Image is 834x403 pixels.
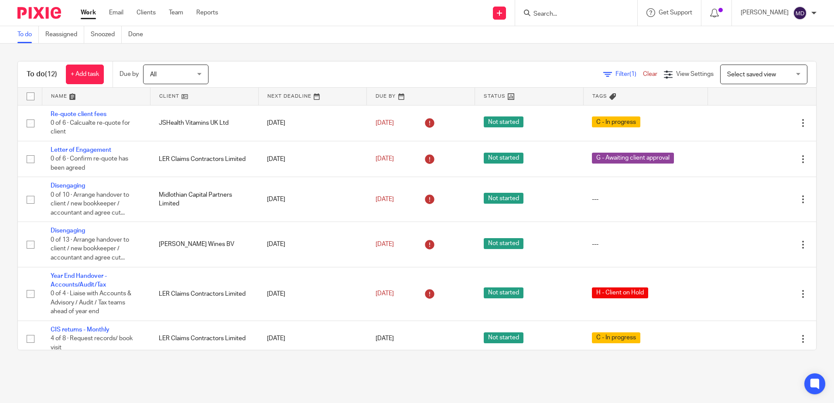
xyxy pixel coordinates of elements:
a: Disengaging [51,228,85,234]
a: Done [128,26,150,43]
a: Team [169,8,183,17]
td: [DATE] [258,267,366,321]
span: Not started [484,238,523,249]
span: Not started [484,153,523,164]
span: C - In progress [592,332,640,343]
p: Due by [120,70,139,79]
span: All [150,72,157,78]
td: Midlothian Capital Partners Limited [150,177,258,222]
a: Snoozed [91,26,122,43]
span: 4 of 8 · Request records/ book visit [51,335,133,351]
span: [DATE] [376,156,394,162]
span: Select saved view [727,72,776,78]
span: Not started [484,116,523,127]
a: Year End Handover - Accounts/Audit/Tax [51,273,107,288]
a: Reports [196,8,218,17]
span: H - Client on Hold [592,287,648,298]
a: Re-quote client fees [51,111,106,117]
span: G - Awaiting client approval [592,153,674,164]
td: [DATE] [258,321,366,356]
td: [DATE] [258,105,366,141]
td: LER Claims Contractors Limited [150,141,258,177]
a: Email [109,8,123,17]
span: 0 of 13 · Arrange handover to client / new bookkeeper / accountant and agree cut... [51,237,129,261]
td: [DATE] [258,177,366,222]
td: LER Claims Contractors Limited [150,267,258,321]
span: 0 of 10 · Arrange handover to client / new bookkeeper / accountant and agree cut... [51,192,129,216]
span: View Settings [676,71,714,77]
div: --- [592,240,699,249]
a: CIS returns - Monthly [51,327,109,333]
img: Pixie [17,7,61,19]
a: Reassigned [45,26,84,43]
span: 0 of 6 · Confirm re-quote has been agreed [51,156,128,171]
span: C - In progress [592,116,640,127]
span: (12) [45,71,57,78]
span: 0 of 4 · Liaise with Accounts & Advisory / Audit / Tax teams ahead of year end [51,290,131,314]
td: [PERSON_NAME] Wines BV [150,222,258,267]
span: Not started [484,193,523,204]
span: 0 of 6 · Calcualte re-quote for client [51,120,130,135]
span: Filter [615,71,643,77]
span: Not started [484,287,523,298]
span: [DATE] [376,120,394,126]
span: Not started [484,332,523,343]
td: JSHealth Vitamins UK Ltd [150,105,258,141]
span: (1) [629,71,636,77]
h1: To do [27,70,57,79]
a: Clear [643,71,657,77]
span: Tags [592,94,607,99]
img: svg%3E [793,6,807,20]
div: --- [592,195,699,204]
a: Work [81,8,96,17]
a: Clients [137,8,156,17]
a: + Add task [66,65,104,84]
p: [PERSON_NAME] [741,8,789,17]
a: Disengaging [51,183,85,189]
span: [DATE] [376,291,394,297]
td: [DATE] [258,222,366,267]
td: LER Claims Contractors Limited [150,321,258,356]
span: Get Support [659,10,692,16]
span: [DATE] [376,241,394,247]
span: [DATE] [376,336,394,342]
a: To do [17,26,39,43]
a: Letter of Engagement [51,147,111,153]
td: [DATE] [258,141,366,177]
input: Search [533,10,611,18]
span: [DATE] [376,196,394,202]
